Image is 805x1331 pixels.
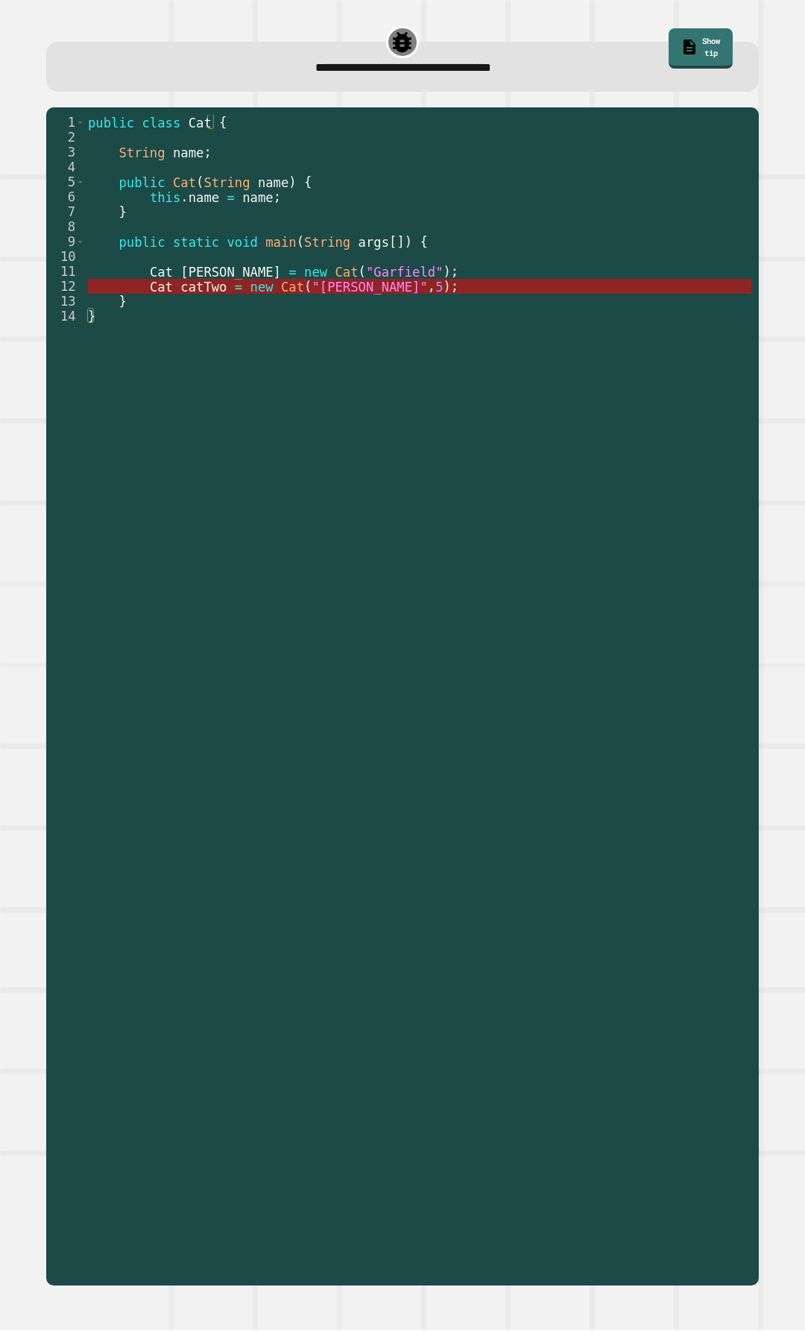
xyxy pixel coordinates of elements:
[46,219,85,234] div: 8
[46,130,85,145] div: 2
[204,175,250,190] span: String
[258,175,288,190] span: name
[76,115,84,130] span: Toggle code folding, rows 1 through 14
[227,190,235,205] span: =
[46,234,85,249] div: 9
[304,265,327,280] span: new
[76,234,84,249] span: Toggle code folding, rows 9 through 13
[150,280,173,295] span: Cat
[46,160,85,174] div: 4
[189,190,219,205] span: name
[181,265,282,280] span: [PERSON_NAME]
[243,190,274,205] span: name
[227,235,258,250] span: void
[119,235,165,250] span: public
[46,249,85,264] div: 10
[46,174,85,189] div: 5
[669,28,733,69] a: Show tip
[46,294,85,309] div: 13
[173,235,219,250] span: static
[46,145,85,160] div: 3
[289,265,297,280] span: =
[304,235,350,250] span: String
[119,175,165,190] span: public
[46,204,85,219] div: 7
[150,190,180,205] span: this
[281,280,304,295] span: Cat
[46,279,85,294] div: 12
[46,189,85,204] div: 6
[181,280,227,295] span: catTwo
[189,116,212,130] span: Cat
[359,235,389,250] span: args
[366,265,443,280] span: "Garfield"
[250,280,274,295] span: new
[46,264,85,279] div: 11
[173,145,203,160] span: name
[312,280,428,295] span: "[PERSON_NAME]"
[142,116,181,130] span: class
[150,265,173,280] span: Cat
[235,280,242,295] span: =
[436,280,443,295] span: 5
[119,145,165,160] span: String
[266,235,297,250] span: main
[76,174,84,189] span: Toggle code folding, rows 5 through 7
[46,309,85,324] div: 14
[335,265,359,280] span: Cat
[46,115,85,130] div: 1
[173,175,196,190] span: Cat
[88,116,134,130] span: public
